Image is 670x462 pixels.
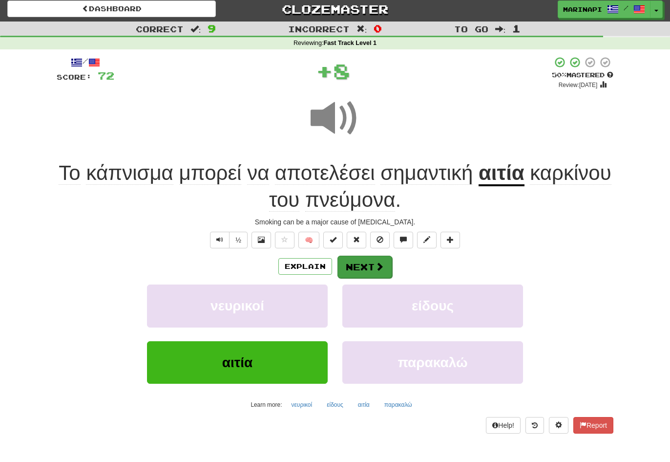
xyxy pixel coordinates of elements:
span: : [356,25,367,33]
span: του [269,188,299,212]
u: αιτία [479,161,524,186]
span: / [624,4,628,11]
div: Mastered [552,71,613,80]
button: νευρικοί [147,285,328,327]
button: Add to collection (alt+a) [440,232,460,248]
span: Incorrect [288,24,350,34]
button: Report [573,417,613,434]
a: marinapi / [558,0,650,18]
div: Text-to-speech controls [208,232,248,248]
span: 50 % [552,71,566,79]
span: Score: [57,73,92,81]
span: 1 [512,22,521,34]
button: αιτία [353,397,375,412]
button: Show image (alt+x) [251,232,271,248]
span: Το [59,161,80,185]
span: To go [454,24,488,34]
span: παρακαλώ [398,355,467,370]
span: πνεύμονα [305,188,396,212]
span: αιτία [222,355,252,370]
small: Learn more: [251,401,282,408]
button: ½ [229,232,248,248]
div: / [57,56,114,68]
button: Edit sentence (alt+d) [417,232,437,248]
span: : [495,25,506,33]
span: μπορεί [179,161,242,185]
span: σημαντική [380,161,473,185]
span: 72 [98,69,114,82]
span: είδους [412,298,454,313]
button: Explain [278,258,332,275]
span: 0 [374,22,382,34]
a: Clozemaster [230,0,439,18]
button: Discuss sentence (alt+u) [394,232,413,248]
span: 9 [208,22,216,34]
span: + [316,56,333,86]
button: είδους [342,285,523,327]
button: παρακαλώ [342,341,523,384]
span: Correct [136,24,184,34]
strong: Fast Track Level 1 [324,40,377,46]
button: Favorite sentence (alt+f) [275,232,294,248]
button: αιτία [147,341,328,384]
span: να [247,161,269,185]
button: Play sentence audio (ctl+space) [210,232,230,248]
button: Reset to 0% Mastered (alt+r) [347,232,366,248]
button: Round history (alt+y) [525,417,544,434]
span: αποτελέσει [275,161,375,185]
span: καρκίνου [530,161,611,185]
button: νευρικοί [286,397,318,412]
span: : [190,25,201,33]
a: Dashboard [7,0,216,17]
span: νευρικοί [210,298,264,313]
button: Help! [486,417,521,434]
button: Set this sentence to 100% Mastered (alt+m) [323,232,343,248]
button: Next [337,256,392,278]
button: παρακαλώ [379,397,418,412]
span: 8 [333,59,350,83]
div: Smoking can be a major cause of [MEDICAL_DATA]. [57,217,613,227]
button: είδους [321,397,349,412]
span: κάπνισμα [86,161,173,185]
button: 🧠 [298,232,319,248]
span: . [269,161,611,212]
span: marinapi [563,5,602,14]
button: Ignore sentence (alt+i) [370,232,390,248]
small: Review: [DATE] [559,82,598,88]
